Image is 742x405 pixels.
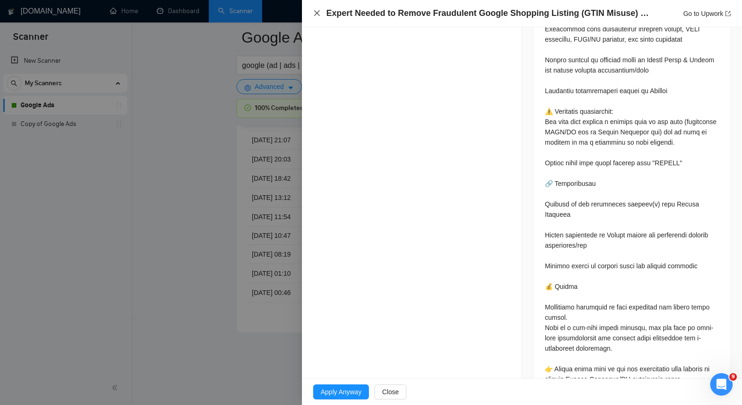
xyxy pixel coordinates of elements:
[683,10,731,17] a: Go to Upworkexport
[729,373,737,381] span: 9
[313,9,321,17] span: close
[725,11,731,16] span: export
[326,7,649,19] h4: Expert Needed to Remove Fraudulent Google Shopping Listing (GTIN Misuse) & Get Competitor Banned
[382,387,399,397] span: Close
[313,384,369,399] button: Apply Anyway
[710,373,733,396] iframe: Intercom live chat
[375,384,406,399] button: Close
[321,387,361,397] span: Apply Anyway
[313,9,321,17] button: Close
